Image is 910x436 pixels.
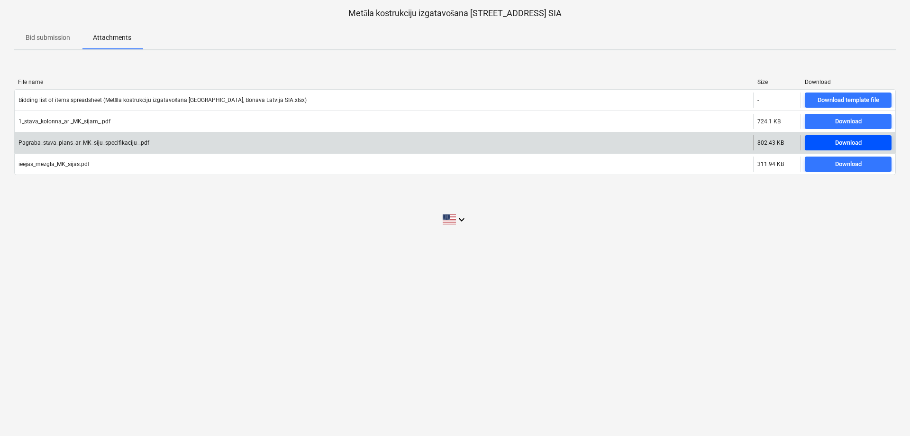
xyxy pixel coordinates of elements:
[805,93,892,108] button: Download template file
[757,118,781,125] div: 724.1 KB
[18,118,110,125] div: 1_stava_kolonna_ar _MK_sijam_.pdf
[456,214,467,225] i: keyboard_arrow_down
[757,139,784,146] div: 802.43 KB
[93,33,131,43] p: Attachments
[805,135,892,150] button: Download
[818,95,879,106] div: Download template file
[835,116,862,127] div: Download
[805,114,892,129] button: Download
[757,79,797,85] div: Size
[18,97,307,104] div: Bidding list of items spreadsheet (Metāla kostrukciju izgatavošana [GEOGRAPHIC_DATA], Bonava Latv...
[18,79,750,85] div: File name
[805,79,892,85] div: Download
[805,157,892,172] button: Download
[757,161,784,167] div: 311.94 KB
[26,33,70,43] p: Bid submission
[14,8,896,19] p: Metāla kostrukciju izgatavošana [STREET_ADDRESS] SIA
[835,159,862,170] div: Download
[757,97,759,103] div: -
[835,138,862,148] div: Download
[18,161,90,167] div: ieejas_mezgla_MK_sijas.pdf
[18,139,149,147] div: Pagraba_stāva_plans_ar_MK_siju_specifikaciju_.pdf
